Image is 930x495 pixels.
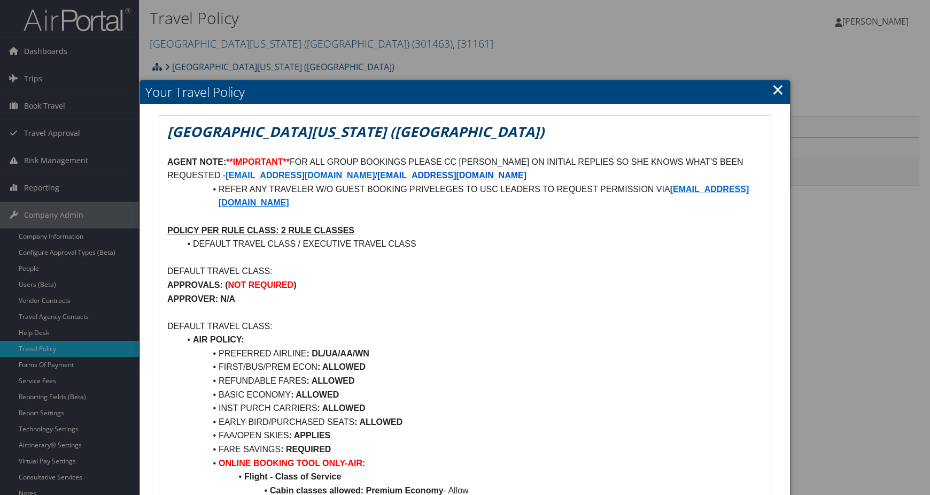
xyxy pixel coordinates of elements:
strong: NOT REQUIRED [228,280,293,290]
li: FIRST/BUS/PREM ECON [180,360,763,374]
a: [EMAIL_ADDRESS][DOMAIN_NAME] [226,171,375,180]
u: POLICY PER RULE CLASS: 2 RULE CLASSES [167,226,354,235]
strong: Flight - Class of Service [244,472,341,481]
a: [EMAIL_ADDRESS][DOMAIN_NAME] [377,171,526,180]
strong: APPROVER: N/A [167,294,235,303]
li: EARLY BIRD/PURCHASED SEATS [180,415,763,429]
strong: AIR POLICY: [193,335,244,344]
strong: : DL/UA/AA/WN [306,349,369,358]
strong: : ALLOWED [317,362,366,371]
strong: APPROVALS: ( [167,280,228,290]
strong: : APPLIES [289,431,331,440]
li: FARE SAVINGS [180,443,763,456]
p: DEFAULT TRAVEL CLASS: [167,264,763,278]
a: Close [772,79,784,100]
strong: ONLINE BOOKING TOOL ONLY-AIR: [219,459,365,468]
em: [GEOGRAPHIC_DATA][US_STATE] ([GEOGRAPHIC_DATA]) [167,122,544,141]
strong: : ALLOWED [317,403,366,413]
h2: Your Travel Policy [140,80,790,104]
li: REFUNDABLE FARES [180,374,763,388]
li: DEFAULT TRAVEL CLASS / EXECUTIVE TRAVEL CLASS [180,237,763,251]
strong: : ALLOWED [306,376,354,385]
strong: : REQUIRED [281,445,331,454]
strong: AGENT NOTE: [167,157,226,166]
strong: : ALLOWED [354,417,402,427]
li: FAA/OPEN SKIES [180,429,763,443]
li: REFER ANY TRAVELER W/O GUEST BOOKING PRIVELEGES TO USC LEADERS TO REQUEST PERMISSION VIA [180,182,763,210]
p: DEFAULT TRAVEL CLASS: [167,319,763,333]
strong: : ALLOWED [291,390,339,399]
li: INST PURCH CARRIERS [180,401,763,415]
li: PREFERRED AIRLINE [180,347,763,361]
strong: ) [293,280,296,290]
li: BASIC ECONOMY [180,388,763,402]
p: FOR ALL GROUP BOOKINGS PLEASE CC [PERSON_NAME] ON INITIAL REPLIES SO SHE KNOWS WHAT'S BEEN REQUES... [167,155,763,182]
strong: Cabin classes allowed: Premium Economy [270,486,444,495]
